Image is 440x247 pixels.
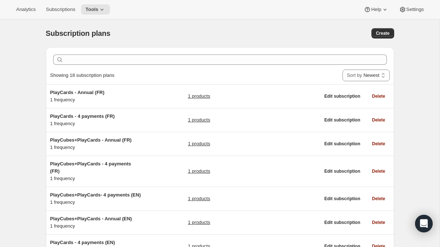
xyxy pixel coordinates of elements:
a: 1 products [188,195,210,202]
div: 1 frequency [50,160,142,182]
button: Delete [367,91,389,101]
div: 1 frequency [50,113,142,127]
div: 1 frequency [50,191,142,206]
span: PlayCubes+PlayCards- 4 payments (EN) [50,192,141,198]
span: PlayCards - Annual (FR) [50,90,104,95]
div: 1 frequency [50,89,142,104]
span: PlayCubes+PlayCards - Annual (EN) [50,216,132,221]
div: Open Intercom Messenger [415,215,433,232]
span: PlayCards - 4 payments (EN) [50,240,115,245]
button: Delete [367,217,389,228]
div: 1 frequency [50,215,142,230]
button: Settings [395,4,428,15]
button: Delete [367,166,389,176]
span: Edit subscription [324,141,360,147]
a: 1 products [188,219,210,226]
button: Analytics [12,4,40,15]
span: Delete [372,168,385,174]
button: Edit subscription [320,217,364,228]
button: Delete [367,139,389,149]
button: Create [371,28,394,38]
div: 1 frequency [50,136,142,151]
button: Edit subscription [320,139,364,149]
span: Edit subscription [324,168,360,174]
button: Subscriptions [41,4,80,15]
span: Showing 18 subscription plans [50,72,115,78]
span: Tools [85,7,98,12]
span: Delete [372,196,385,202]
button: Edit subscription [320,91,364,101]
button: Help [359,4,393,15]
a: 1 products [188,140,210,147]
span: Create [376,30,389,36]
span: Delete [372,117,385,123]
button: Edit subscription [320,166,364,176]
a: 1 products [188,116,210,124]
button: Edit subscription [320,194,364,204]
button: Delete [367,194,389,204]
span: Edit subscription [324,93,360,99]
span: Subscriptions [46,7,75,12]
span: Edit subscription [324,117,360,123]
span: Edit subscription [324,220,360,225]
span: Delete [372,141,385,147]
span: Delete [372,220,385,225]
span: PlayCubes+PlayCards - Annual (FR) [50,137,132,143]
a: 1 products [188,168,210,175]
span: PlayCards - 4 payments (FR) [50,113,115,119]
button: Edit subscription [320,115,364,125]
span: PlayCubes+PlayCards - 4 payments (FR) [50,161,131,174]
span: Analytics [16,7,36,12]
span: Edit subscription [324,196,360,202]
span: Help [371,7,381,12]
button: Tools [81,4,110,15]
span: Delete [372,93,385,99]
button: Delete [367,115,389,125]
a: 1 products [188,93,210,100]
span: Subscription plans [46,29,110,37]
span: Settings [406,7,424,12]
